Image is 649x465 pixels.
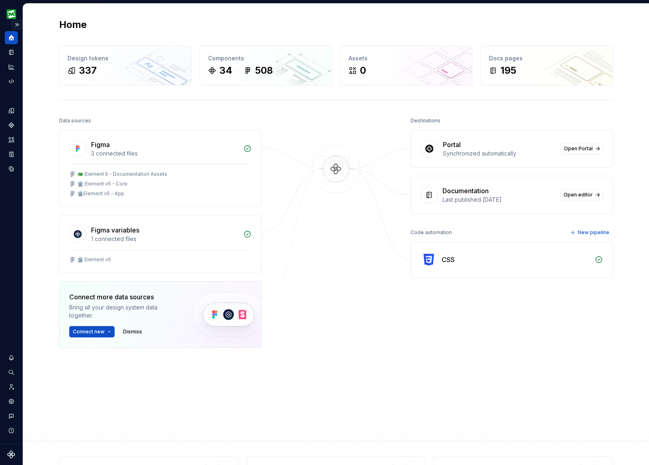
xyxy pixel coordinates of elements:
h2: Home [59,18,87,31]
a: Components [5,119,18,132]
a: Invite team [5,380,18,393]
div: 🏛️ Element v5 [77,256,111,263]
a: Documentation [5,46,18,59]
div: 1 connected files [91,235,238,243]
span: Connect new [73,328,104,335]
button: Notifications [5,351,18,364]
div: 195 [500,64,516,77]
div: CSS [442,255,455,264]
div: Design tokens [68,54,183,62]
button: New pipeline [568,227,613,238]
a: Open editor [560,189,603,201]
a: Storybook stories [5,148,18,161]
a: Assets [5,133,18,146]
div: Assets [349,54,464,62]
span: Dismiss [123,328,142,335]
div: 508 [255,64,273,77]
span: New pipeline [578,229,609,236]
button: Contact support [5,410,18,422]
a: Data sources [5,162,18,175]
div: 🏛️ Element v5 - Core [77,181,128,187]
button: Connect new [69,326,115,337]
div: Figma [91,140,110,149]
div: Documentation [443,186,489,196]
div: 34 [219,64,232,77]
a: Figma variables1 connected files🏛️ Element v5 [59,215,262,273]
div: Destinations [411,115,440,126]
a: Components34508 [200,46,332,85]
a: Code automation [5,75,18,88]
div: Last published [DATE] [443,196,555,204]
a: Design tokens337 [59,46,192,85]
div: 0 [360,64,366,77]
div: 🏛️Element v5 - App [77,190,124,197]
div: Bring all your design system data together. [69,303,179,320]
a: Open Portal [560,143,603,154]
a: Design tokens [5,104,18,117]
a: Analytics [5,60,18,73]
svg: Supernova Logo [7,450,15,459]
div: 337 [79,64,97,77]
div: 🐲 Element 5 - Documentation Assets [77,171,167,177]
div: Code automation [411,227,452,238]
img: a1163231-533e-497d-a445-0e6f5b523c07.png [6,9,16,19]
div: Data sources [59,115,91,126]
span: Open Portal [564,145,593,152]
div: 3 connected files [91,149,238,158]
button: Expand sidebar [11,19,23,30]
div: Portal [443,140,461,149]
div: Figma variables [91,225,139,235]
a: Figma3 connected files🐲 Element 5 - Documentation Assets🏛️ Element v5 - Core🏛️Element v5 - App [59,130,262,207]
a: Settings [5,395,18,408]
button: Dismiss [119,326,146,337]
span: Open editor [564,192,593,198]
a: Docs pages195 [481,46,613,85]
a: Assets0 [340,46,472,85]
a: Home [5,31,18,44]
div: Docs pages [489,54,604,62]
div: Components [208,54,323,62]
button: Search ⌘K [5,366,18,379]
div: Synchronized automatically [443,149,555,158]
div: Connect more data sources [69,292,179,302]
